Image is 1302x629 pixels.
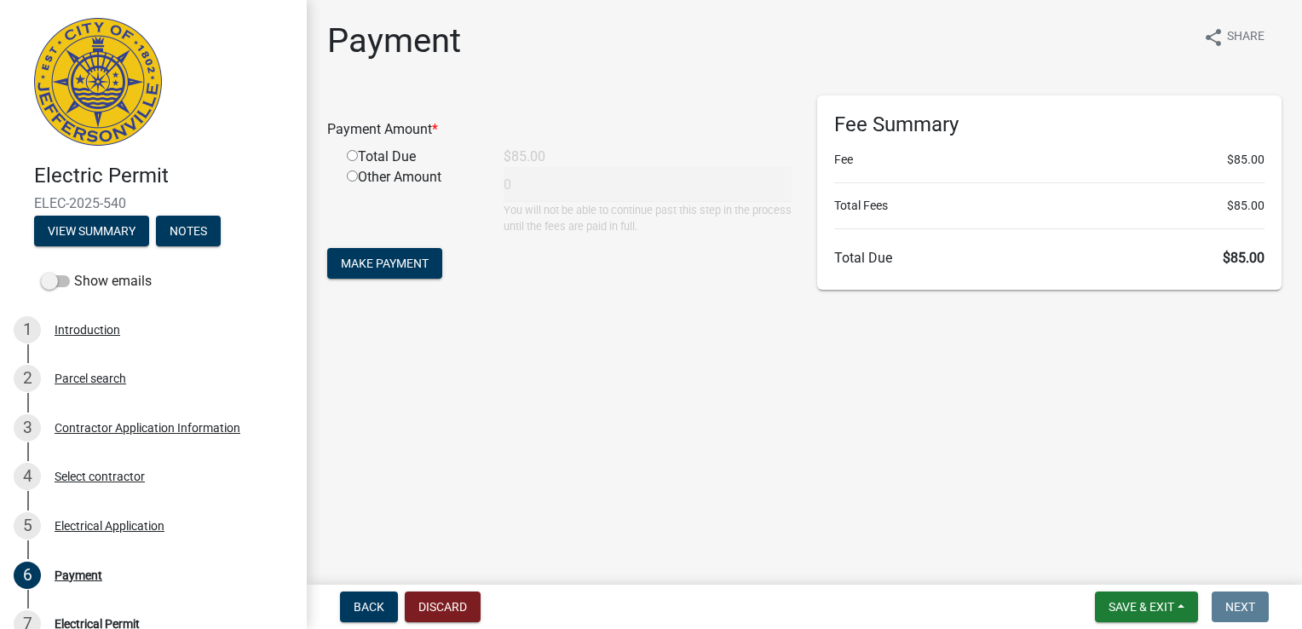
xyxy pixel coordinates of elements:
span: Make Payment [341,257,429,270]
div: 6 [14,562,41,589]
wm-modal-confirm: Summary [34,225,149,239]
span: $85.00 [1227,197,1265,215]
div: Contractor Application Information [55,422,240,434]
span: ELEC-2025-540 [34,195,273,211]
li: Total Fees [834,197,1265,215]
span: Share [1227,27,1265,48]
h4: Electric Permit [34,164,293,188]
div: Payment Amount [314,119,804,140]
button: shareShare [1190,20,1278,54]
div: Introduction [55,324,120,336]
div: 2 [14,365,41,392]
div: 1 [14,316,41,343]
li: Fee [834,151,1265,169]
h6: Total Due [834,250,1265,266]
h6: Fee Summary [834,113,1265,137]
button: View Summary [34,216,149,246]
div: Payment [55,569,102,581]
div: Electrical Application [55,520,164,532]
label: Show emails [41,271,152,291]
div: Parcel search [55,372,126,384]
div: 3 [14,414,41,441]
span: Next [1225,600,1255,614]
button: Discard [405,591,481,622]
button: Make Payment [327,248,442,279]
div: Select contractor [55,470,145,482]
div: Total Due [334,147,491,167]
img: City of Jeffersonville, Indiana [34,18,162,146]
button: Next [1212,591,1269,622]
i: share [1203,27,1224,48]
h1: Payment [327,20,461,61]
span: $85.00 [1227,151,1265,169]
wm-modal-confirm: Notes [156,225,221,239]
div: Other Amount [334,167,491,234]
div: 4 [14,463,41,490]
span: $85.00 [1223,250,1265,266]
button: Save & Exit [1095,591,1198,622]
span: Back [354,600,384,614]
span: Save & Exit [1109,600,1174,614]
button: Notes [156,216,221,246]
div: 5 [14,512,41,540]
button: Back [340,591,398,622]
